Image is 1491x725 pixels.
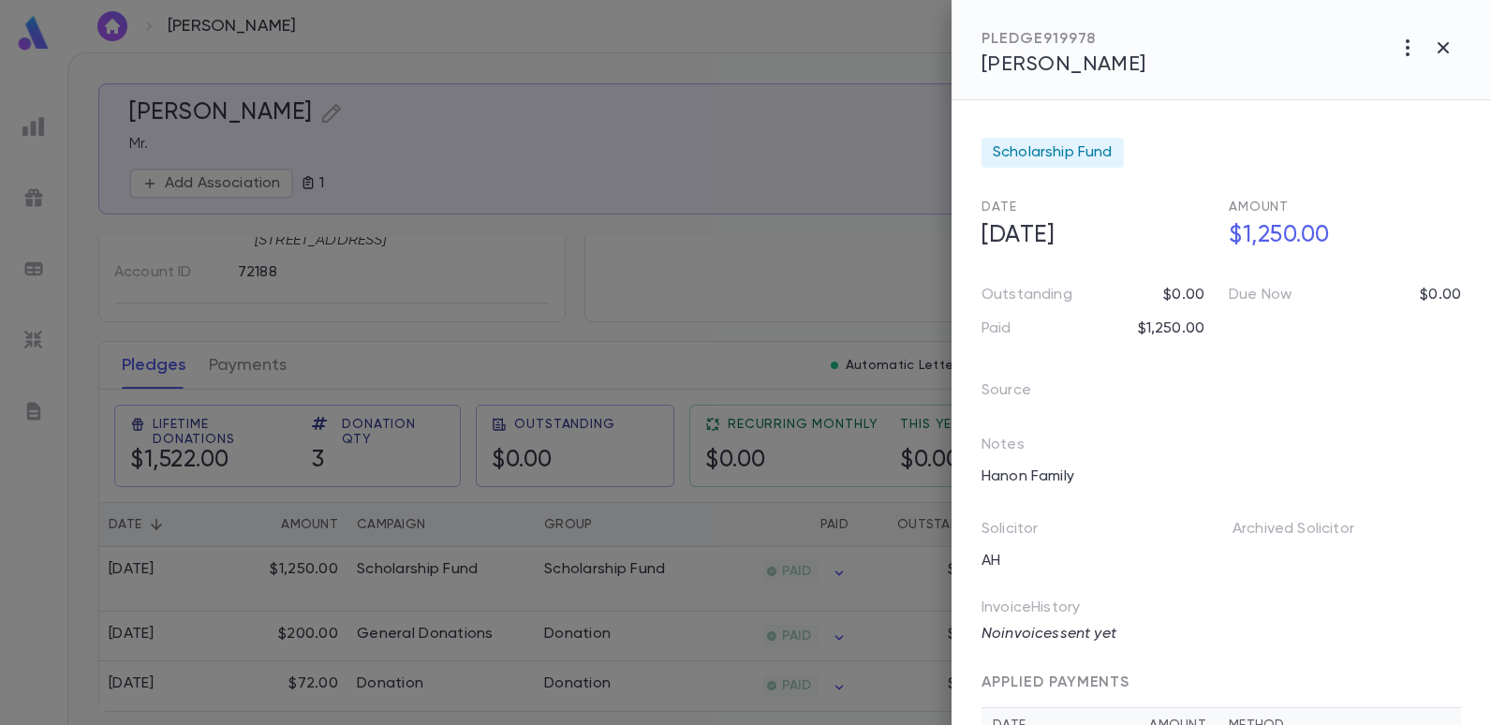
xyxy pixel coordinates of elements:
[982,286,1072,304] p: Outstanding
[1229,200,1289,214] span: Amount
[982,625,1461,644] p: No invoices sent yet
[970,546,1210,576] div: AH
[1229,286,1292,304] p: Due Now
[1420,286,1461,304] p: $0.00
[982,436,1025,462] p: Notes
[982,138,1124,168] div: Scholarship Fund
[993,143,1113,162] span: Scholarship Fund
[982,376,1061,413] p: Source
[970,216,1214,256] h5: [DATE]
[1218,216,1461,256] h5: $1,250.00
[982,599,1461,625] p: Invoice History
[982,30,1146,49] div: PLEDGE 919978
[1233,514,1384,552] p: Archived Solicitor
[970,462,1461,492] div: Hanon Family
[1163,286,1204,304] p: $0.00
[982,319,1011,338] p: Paid
[982,520,1038,546] p: Solicitor
[1138,319,1204,338] p: $1,250.00
[982,675,1129,690] span: APPLIED PAYMENTS
[982,200,1016,214] span: Date
[982,54,1146,75] span: [PERSON_NAME]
